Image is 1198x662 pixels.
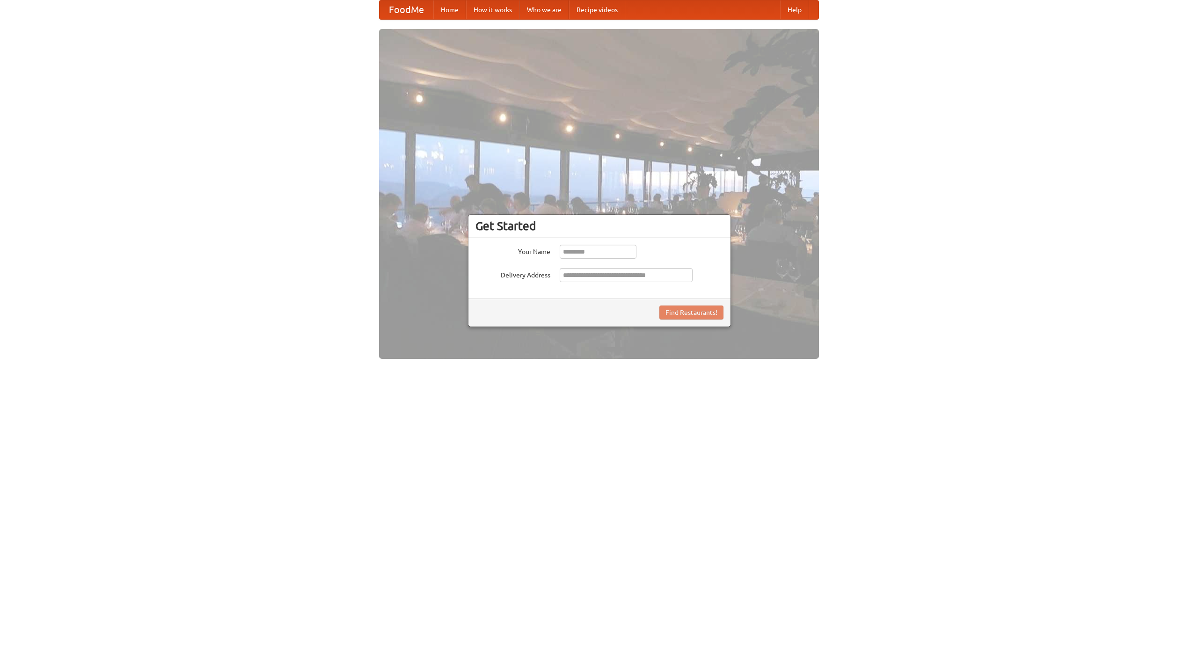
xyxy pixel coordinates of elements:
a: Help [780,0,809,19]
label: Delivery Address [475,268,550,280]
a: How it works [466,0,519,19]
a: FoodMe [380,0,433,19]
a: Home [433,0,466,19]
button: Find Restaurants! [659,306,723,320]
a: Recipe videos [569,0,625,19]
label: Your Name [475,245,550,256]
a: Who we are [519,0,569,19]
h3: Get Started [475,219,723,233]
